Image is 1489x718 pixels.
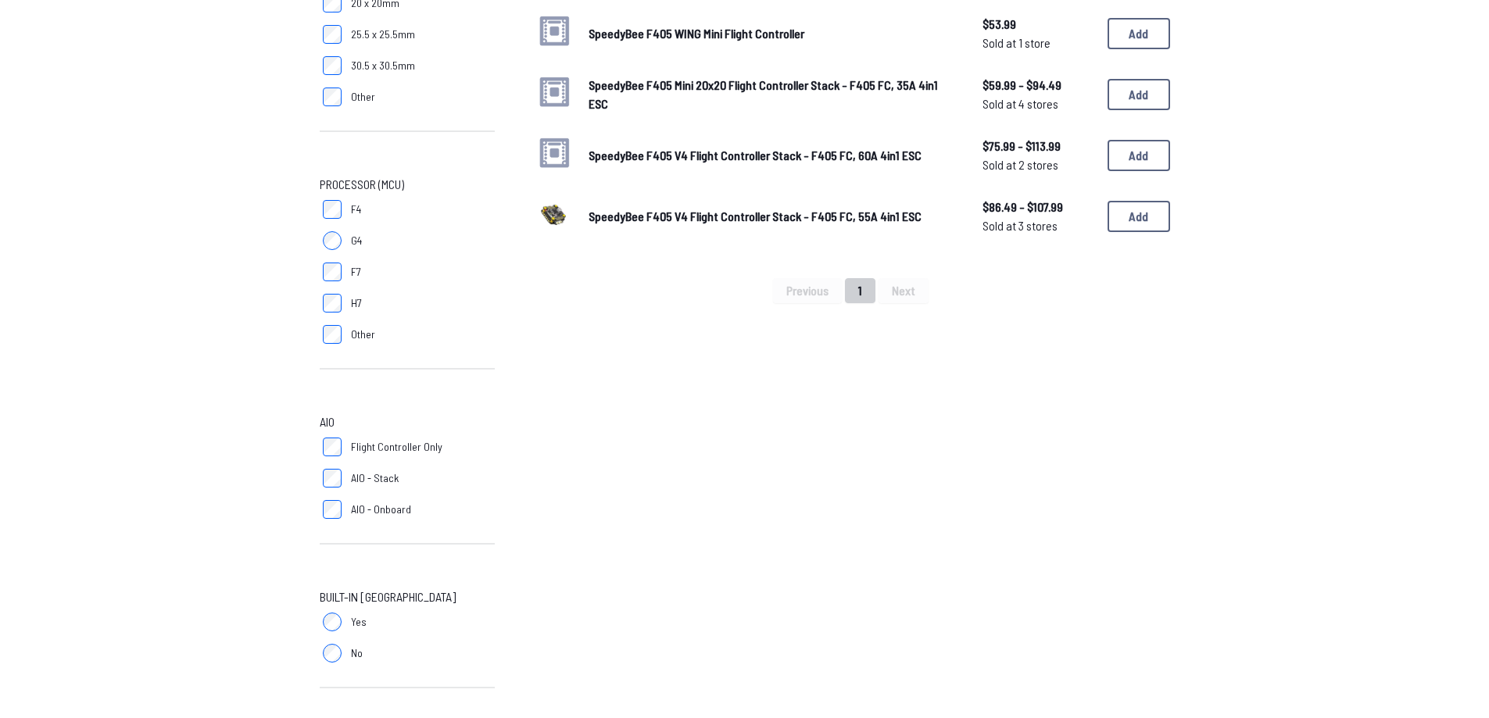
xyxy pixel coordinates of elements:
[323,469,342,488] input: AIO - Stack
[320,413,335,431] span: AIO
[589,77,938,111] span: SpeedyBee F405 Mini 20x20 Flight Controller Stack - F405 FC, 35A 4in1 ESC
[323,88,342,106] input: Other
[589,146,957,165] a: SpeedyBee F405 V4 Flight Controller Stack - F405 FC, 60A 4in1 ESC
[351,470,399,486] span: AIO - Stack
[589,148,922,163] span: SpeedyBee F405 V4 Flight Controller Stack - F405 FC, 60A 4in1 ESC
[983,198,1095,216] span: $86.49 - $107.99
[320,175,404,194] span: Processor (MCU)
[323,263,342,281] input: F7
[351,439,442,455] span: Flight Controller Only
[351,645,363,661] span: No
[1108,18,1170,49] button: Add
[351,233,362,248] span: G4
[323,500,342,519] input: AIO - Onboard
[589,209,922,223] span: SpeedyBee F405 V4 Flight Controller Stack - F405 FC, 55A 4in1 ESC
[351,614,367,630] span: Yes
[323,231,342,250] input: G4
[323,56,342,75] input: 30.5 x 30.5mm
[351,502,411,517] span: AIO - Onboard
[323,25,342,44] input: 25.5 x 25.5mm
[320,588,456,606] span: Built-in [GEOGRAPHIC_DATA]
[323,325,342,344] input: Other
[351,27,415,42] span: 25.5 x 25.5mm
[1108,79,1170,110] button: Add
[589,207,957,226] a: SpeedyBee F405 V4 Flight Controller Stack - F405 FC, 55A 4in1 ESC
[351,202,361,217] span: F4
[589,76,957,113] a: SpeedyBee F405 Mini 20x20 Flight Controller Stack - F405 FC, 35A 4in1 ESC
[983,137,1095,155] span: $75.99 - $113.99
[589,26,804,41] span: SpeedyBee F405 WING Mini Flight Controller
[351,89,375,105] span: Other
[323,438,342,456] input: Flight Controller Only
[983,216,1095,235] span: Sold at 3 stores
[351,58,415,73] span: 30.5 x 30.5mm
[532,192,576,236] img: image
[351,295,362,311] span: H7
[983,15,1095,34] span: $53.99
[845,278,875,303] button: 1
[983,76,1095,95] span: $59.99 - $94.49
[1108,140,1170,171] button: Add
[351,264,361,280] span: F7
[983,95,1095,113] span: Sold at 4 stores
[532,192,576,241] a: image
[983,155,1095,174] span: Sold at 2 stores
[589,24,957,43] a: SpeedyBee F405 WING Mini Flight Controller
[323,294,342,313] input: H7
[1108,201,1170,232] button: Add
[323,200,342,219] input: F4
[983,34,1095,52] span: Sold at 1 store
[351,327,375,342] span: Other
[323,613,342,631] input: Yes
[323,644,342,663] input: No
